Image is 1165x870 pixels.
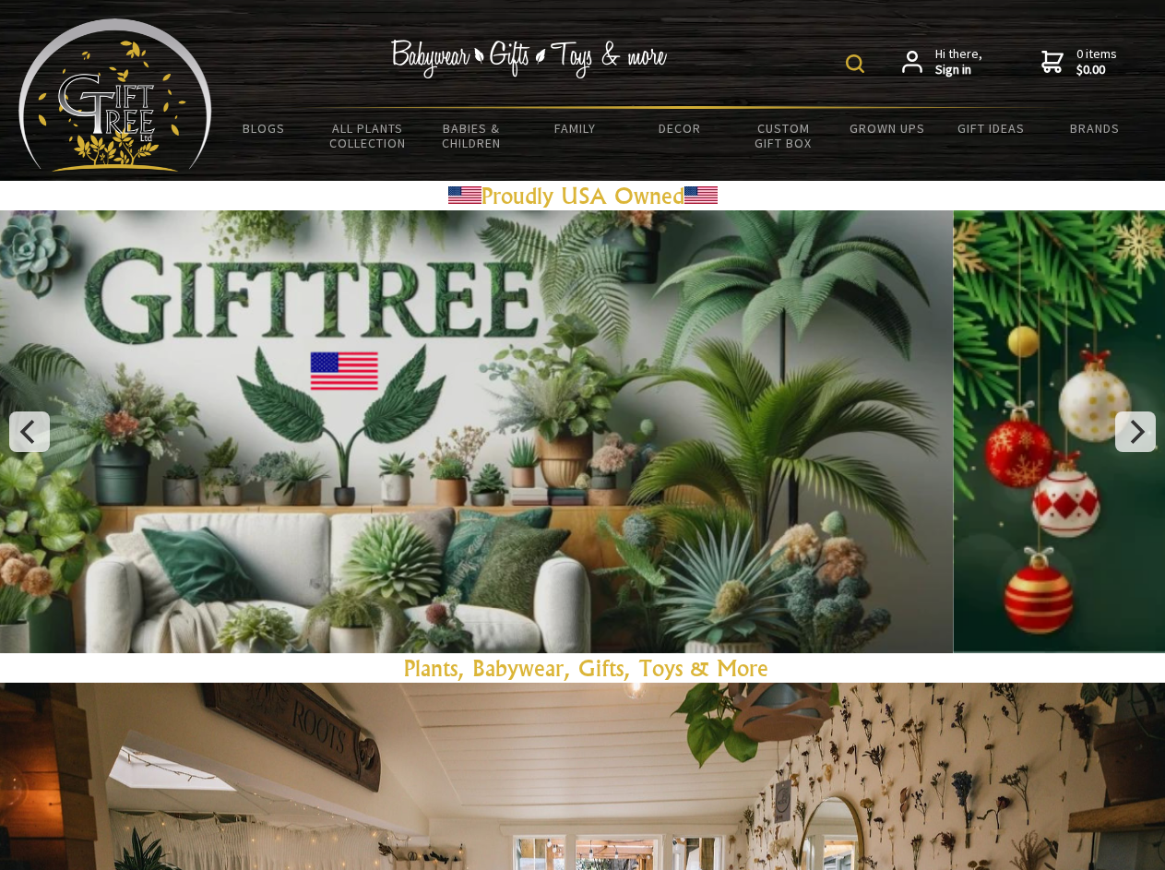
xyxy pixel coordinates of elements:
[902,46,982,78] a: Hi there,Sign in
[524,109,628,148] a: Family
[935,46,982,78] span: Hi there,
[391,40,668,78] img: Babywear - Gifts - Toys & more
[731,109,836,162] a: Custom Gift Box
[1115,411,1156,452] button: Next
[481,182,684,209] a: Proudly USA Owned
[846,54,864,73] img: product search
[1043,109,1147,148] a: Brands
[404,654,757,682] a: Plants, Babywear, Gifts, Toys & Mor
[212,109,316,148] a: BLOGS
[935,62,982,78] strong: Sign in
[420,109,524,162] a: Babies & Children
[316,109,421,162] a: All Plants Collection
[1076,62,1117,78] strong: $0.00
[627,109,731,148] a: Decor
[835,109,939,148] a: Grown Ups
[1076,45,1117,78] span: 0 items
[939,109,1043,148] a: Gift Ideas
[9,411,50,452] button: Previous
[18,18,212,172] img: Babyware - Gifts - Toys and more...
[1041,46,1117,78] a: 0 items$0.00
